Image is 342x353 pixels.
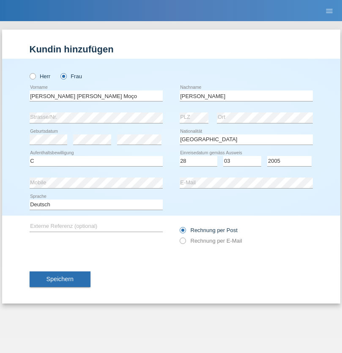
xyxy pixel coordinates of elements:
h1: Kundin hinzufügen [30,44,313,55]
input: Herr [30,73,35,79]
span: Speichern [47,276,74,282]
button: Speichern [30,271,90,287]
label: Frau [60,73,82,79]
label: Rechnung per Post [180,227,238,233]
input: Rechnung per E-Mail [180,238,185,248]
a: menu [321,8,338,13]
input: Frau [60,73,66,79]
i: menu [325,7,334,15]
input: Rechnung per Post [180,227,185,238]
label: Herr [30,73,51,79]
label: Rechnung per E-Mail [180,238,242,244]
